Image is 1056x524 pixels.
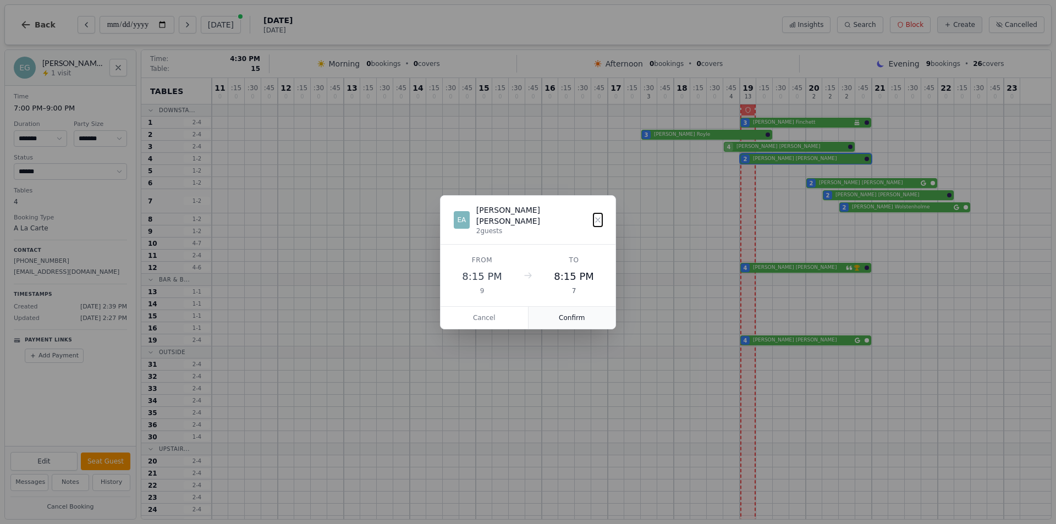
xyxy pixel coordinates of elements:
[476,227,593,235] div: 2 guests
[546,269,602,284] div: 8:15 PM
[454,286,510,295] div: 9
[454,269,510,284] div: 8:15 PM
[546,256,602,264] div: To
[454,211,470,229] div: EA
[529,307,616,329] button: Confirm
[476,205,593,227] div: [PERSON_NAME] [PERSON_NAME]
[454,256,510,264] div: From
[546,286,602,295] div: 7
[441,307,529,329] button: Cancel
